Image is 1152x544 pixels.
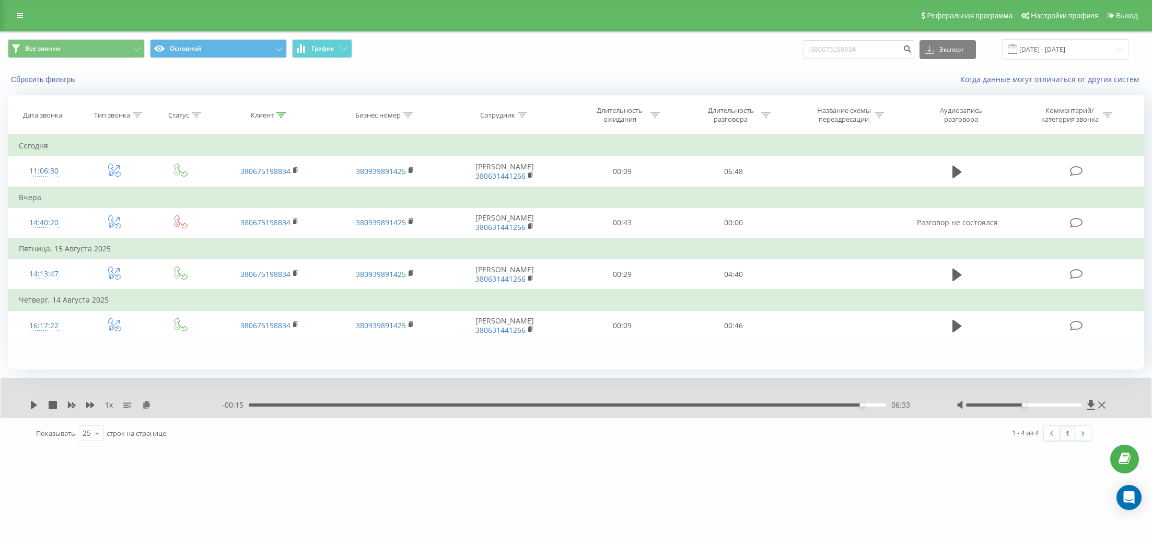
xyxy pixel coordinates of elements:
span: График [311,45,334,52]
div: 16:17:22 [19,316,68,336]
button: Основной [150,39,287,58]
td: 00:46 [678,310,788,341]
button: Сбросить фильтры [8,75,81,84]
a: 380675198834 [240,269,290,279]
a: 380675198834 [240,320,290,330]
a: 380675198834 [240,217,290,227]
a: 380631441266 [475,171,526,181]
span: Разговор не состоялся [917,217,998,227]
a: 380939891425 [356,269,406,279]
a: 380631441266 [475,274,526,284]
div: 14:13:47 [19,264,68,284]
span: Реферальная программа [927,11,1013,20]
td: 06:48 [678,156,788,187]
div: Аудиозапись разговора [927,106,995,124]
span: Настройки профиля [1031,11,1099,20]
a: Когда данные могут отличаться от других систем [960,74,1144,84]
div: Статус [168,111,189,120]
td: Четверг, 14 Августа 2025 [8,290,1144,310]
td: Сегодня [8,135,1144,156]
div: Название схемы переадресации [816,106,872,124]
td: [PERSON_NAME] [443,259,567,290]
div: Клиент [251,111,274,120]
a: 1 [1060,426,1075,441]
span: Все звонки [25,44,60,53]
span: 06:33 [891,400,910,410]
td: [PERSON_NAME] [443,310,567,341]
td: 00:09 [567,310,678,341]
button: Экспорт [920,40,976,59]
div: Accessibility label [859,403,864,407]
td: 00:09 [567,156,678,187]
div: Сотрудник [480,111,515,120]
button: Все звонки [8,39,145,58]
div: Open Intercom Messenger [1116,485,1142,510]
div: Accessibility label [1022,403,1026,407]
td: 00:00 [678,207,788,238]
td: 00:43 [567,207,678,238]
div: 14:40:20 [19,213,68,233]
a: 380675198834 [240,166,290,176]
div: Длительность ожидания [592,106,648,124]
div: 1 - 4 из 4 [1012,427,1039,438]
td: [PERSON_NAME] [443,207,567,238]
span: Показывать [36,429,75,438]
div: 11:06:30 [19,161,68,181]
div: Длительность разговора [703,106,759,124]
span: строк на странице [107,429,166,438]
td: Вчера [8,187,1144,208]
div: Бизнес номер [355,111,401,120]
span: - 00:15 [222,400,249,410]
div: 25 [83,428,91,438]
span: 1 x [105,400,113,410]
td: [PERSON_NAME] [443,156,567,187]
td: 04:40 [678,259,788,290]
div: Тип звонка [94,111,130,120]
td: 00:29 [567,259,678,290]
a: 380939891425 [356,217,406,227]
div: Комментарий/категория звонка [1039,106,1100,124]
td: Пятница, 15 Августа 2025 [8,238,1144,259]
button: График [292,39,352,58]
input: Поиск по номеру [804,40,914,59]
a: 380631441266 [475,325,526,335]
span: Выход [1116,11,1138,20]
a: 380939891425 [356,320,406,330]
a: 380939891425 [356,166,406,176]
a: 380631441266 [475,222,526,232]
div: Дата звонка [23,111,62,120]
